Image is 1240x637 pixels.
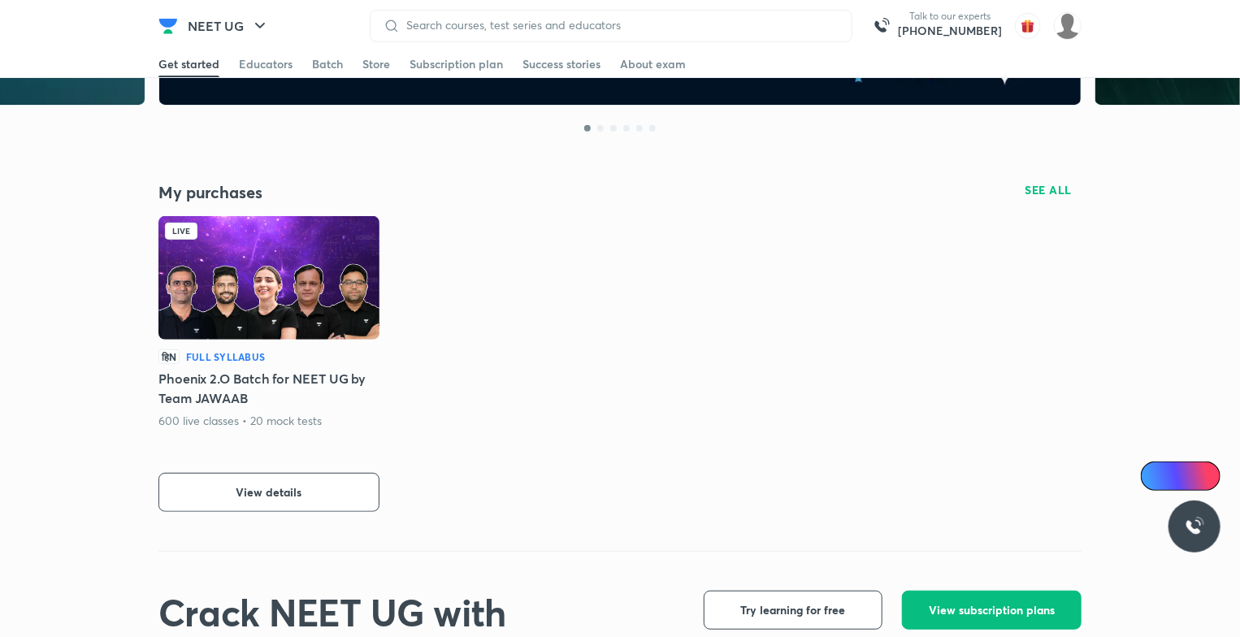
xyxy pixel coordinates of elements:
div: Subscription plan [410,56,503,72]
h4: My purchases [158,182,620,203]
div: Educators [239,56,293,72]
span: Try learning for free [741,602,846,618]
div: About exam [620,56,686,72]
span: SEE ALL [1025,184,1073,196]
a: Educators [239,51,293,77]
img: ttu [1185,517,1204,536]
img: avatar [1015,13,1041,39]
div: Live [165,223,197,240]
p: Talk to our experts [898,10,1002,23]
button: View details [158,473,379,512]
p: 600 live classes • 20 mock tests [158,413,323,429]
a: Subscription plan [410,51,503,77]
span: View details [236,484,302,500]
h6: Full Syllabus [186,349,265,364]
img: Company Logo [158,16,178,36]
span: View subscription plans [929,602,1055,618]
img: Batch Thumbnail [158,216,379,340]
button: NEET UG [178,10,280,42]
span: Ai Doubts [1168,470,1211,483]
div: Success stories [522,56,600,72]
img: shruti gupta [1054,12,1082,40]
h5: Phoenix 2.O Batch for NEET UG by Team JAWAAB [158,369,379,408]
a: Success stories [522,51,600,77]
button: Try learning for free [704,591,882,630]
a: About exam [620,51,686,77]
a: Get started [158,51,219,77]
img: call-us [865,10,898,42]
button: SEE ALL [1016,177,1082,203]
img: Icon [1151,470,1164,483]
div: Store [362,56,390,72]
input: Search courses, test series and educators [400,19,839,32]
a: Ai Doubts [1141,461,1220,491]
div: Batch [312,56,343,72]
button: View subscription plans [902,591,1082,630]
div: Get started [158,56,219,72]
p: हिN [158,349,180,364]
a: Store [362,51,390,77]
a: Batch [312,51,343,77]
a: [PHONE_NUMBER] [898,23,1002,39]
